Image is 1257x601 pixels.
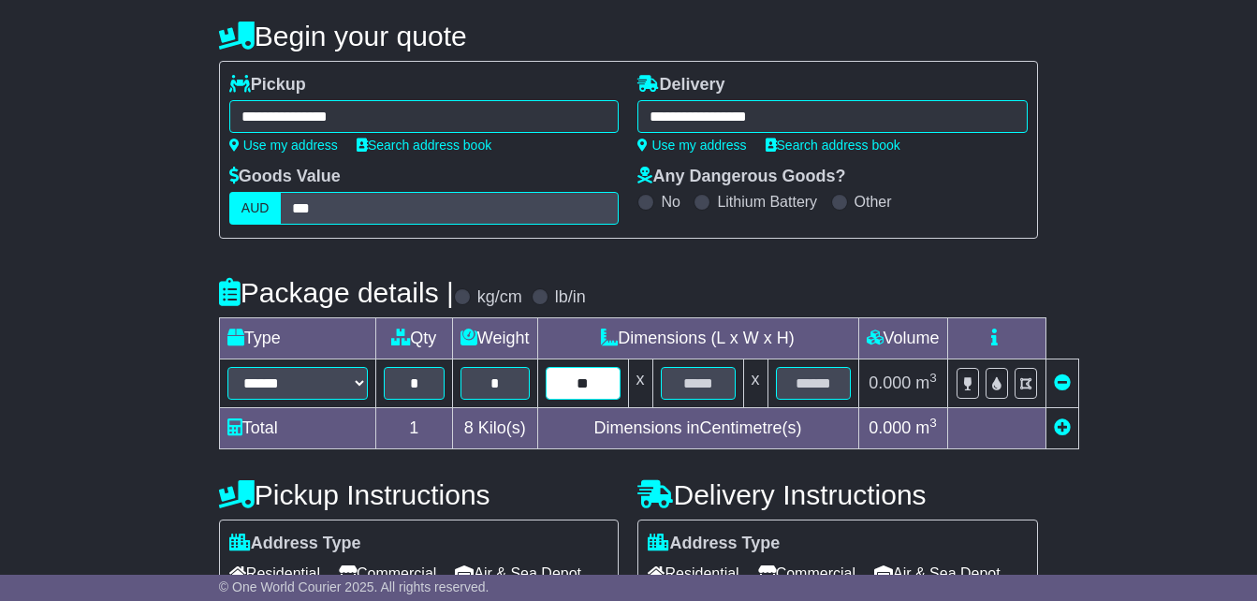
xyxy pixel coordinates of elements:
[229,167,341,187] label: Goods Value
[219,408,375,449] td: Total
[717,193,817,211] label: Lithium Battery
[455,559,581,588] span: Air & Sea Depot
[375,318,452,359] td: Qty
[555,287,586,308] label: lb/in
[229,192,282,225] label: AUD
[855,193,892,211] label: Other
[637,479,1038,510] h4: Delivery Instructions
[357,138,491,153] a: Search address book
[915,374,937,392] span: m
[661,193,680,211] label: No
[229,75,306,95] label: Pickup
[929,416,937,430] sup: 3
[452,318,537,359] td: Weight
[464,418,474,437] span: 8
[766,138,900,153] a: Search address book
[929,371,937,385] sup: 3
[858,318,947,359] td: Volume
[869,418,911,437] span: 0.000
[758,559,855,588] span: Commercial
[874,559,1001,588] span: Air & Sea Depot
[637,138,746,153] a: Use my address
[452,408,537,449] td: Kilo(s)
[229,138,338,153] a: Use my address
[229,534,361,554] label: Address Type
[229,559,320,588] span: Residential
[477,287,522,308] label: kg/cm
[915,418,937,437] span: m
[1054,418,1071,437] a: Add new item
[637,167,845,187] label: Any Dangerous Goods?
[219,579,490,594] span: © One World Courier 2025. All rights reserved.
[537,408,858,449] td: Dimensions in Centimetre(s)
[219,21,1038,51] h4: Begin your quote
[869,374,911,392] span: 0.000
[628,359,652,408] td: x
[648,534,780,554] label: Address Type
[648,559,738,588] span: Residential
[219,277,454,308] h4: Package details |
[339,559,436,588] span: Commercial
[1054,374,1071,392] a: Remove this item
[375,408,452,449] td: 1
[219,479,620,510] h4: Pickup Instructions
[743,359,767,408] td: x
[637,75,724,95] label: Delivery
[219,318,375,359] td: Type
[537,318,858,359] td: Dimensions (L x W x H)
